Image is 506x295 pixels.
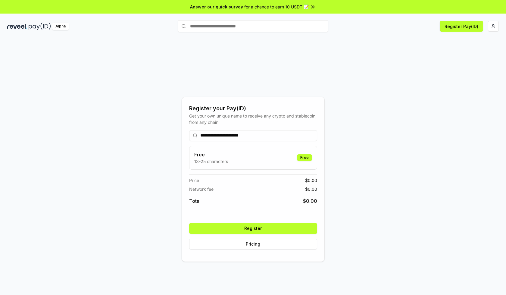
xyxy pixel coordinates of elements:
p: 13-25 characters [194,158,228,165]
span: Answer our quick survey [190,4,243,10]
button: Register Pay(ID) [440,21,483,32]
h3: Free [194,151,228,158]
button: Register [189,223,317,234]
span: for a chance to earn 10 USDT 📝 [244,4,309,10]
span: Total [189,197,201,205]
div: Alpha [52,23,69,30]
span: $ 0.00 [303,197,317,205]
div: Free [297,154,312,161]
span: $ 0.00 [305,177,317,184]
span: Network fee [189,186,214,192]
span: Price [189,177,199,184]
img: reveel_dark [7,23,27,30]
button: Pricing [189,239,317,249]
div: Get your own unique name to receive any crypto and stablecoin, from any chain [189,113,317,125]
img: pay_id [29,23,51,30]
div: Register your Pay(ID) [189,104,317,113]
span: $ 0.00 [305,186,317,192]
